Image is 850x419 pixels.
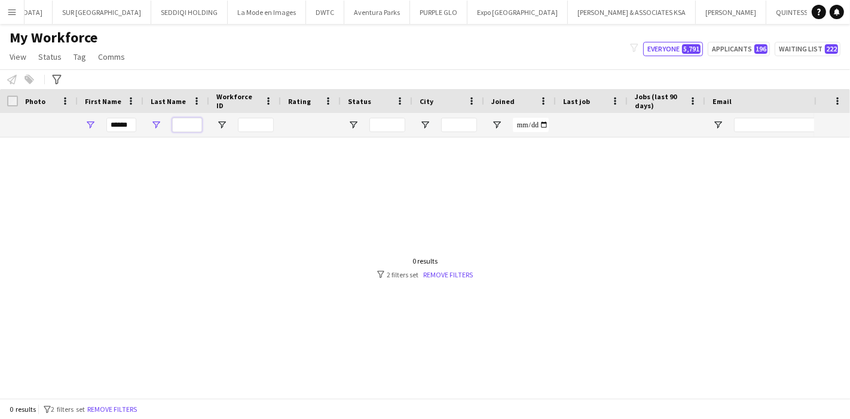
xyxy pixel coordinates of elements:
button: Open Filter Menu [713,120,723,130]
a: Tag [69,49,91,65]
span: Workforce ID [216,92,259,110]
button: Remove filters [85,403,139,416]
span: Email [713,97,732,106]
button: Open Filter Menu [216,120,227,130]
button: Expo [GEOGRAPHIC_DATA] [467,1,568,24]
span: Joined [491,97,515,106]
app-action-btn: Advanced filters [50,72,64,87]
span: 5,791 [682,44,701,54]
span: City [420,97,433,106]
button: Open Filter Menu [348,120,359,130]
div: 2 filters set [377,270,473,279]
span: 222 [825,44,838,54]
span: My Workforce [10,29,97,47]
input: Last Name Filter Input [172,118,202,132]
span: Status [348,97,371,106]
span: Status [38,51,62,62]
a: Remove filters [423,270,473,279]
button: SUR [GEOGRAPHIC_DATA] [53,1,151,24]
button: Open Filter Menu [85,120,96,130]
span: Last Name [151,97,186,106]
input: Workforce ID Filter Input [238,118,274,132]
span: First Name [85,97,121,106]
span: Tag [74,51,86,62]
input: Joined Filter Input [513,118,549,132]
button: Aventura Parks [344,1,410,24]
span: 2 filters set [51,405,85,414]
button: [PERSON_NAME] [696,1,766,24]
span: Comms [98,51,125,62]
span: Rating [288,97,311,106]
input: Column with Header Selection [7,96,18,106]
a: Status [33,49,66,65]
a: Comms [93,49,130,65]
input: Status Filter Input [369,118,405,132]
button: Waiting list222 [775,42,840,56]
button: SEDDIQI HOLDING [151,1,228,24]
div: 0 results [377,256,473,265]
button: Open Filter Menu [491,120,502,130]
span: 196 [754,44,768,54]
button: DWTC [306,1,344,24]
span: View [10,51,26,62]
span: Jobs (last 90 days) [635,92,684,110]
span: Last job [563,97,590,106]
button: Open Filter Menu [151,120,161,130]
button: Everyone5,791 [643,42,703,56]
button: [PERSON_NAME] & ASSOCIATES KSA [568,1,696,24]
button: La Mode en Images [228,1,306,24]
input: City Filter Input [441,118,477,132]
a: View [5,49,31,65]
input: First Name Filter Input [106,118,136,132]
button: Applicants196 [708,42,770,56]
span: Photo [25,97,45,106]
button: PURPLE GLO [410,1,467,24]
button: Open Filter Menu [420,120,430,130]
